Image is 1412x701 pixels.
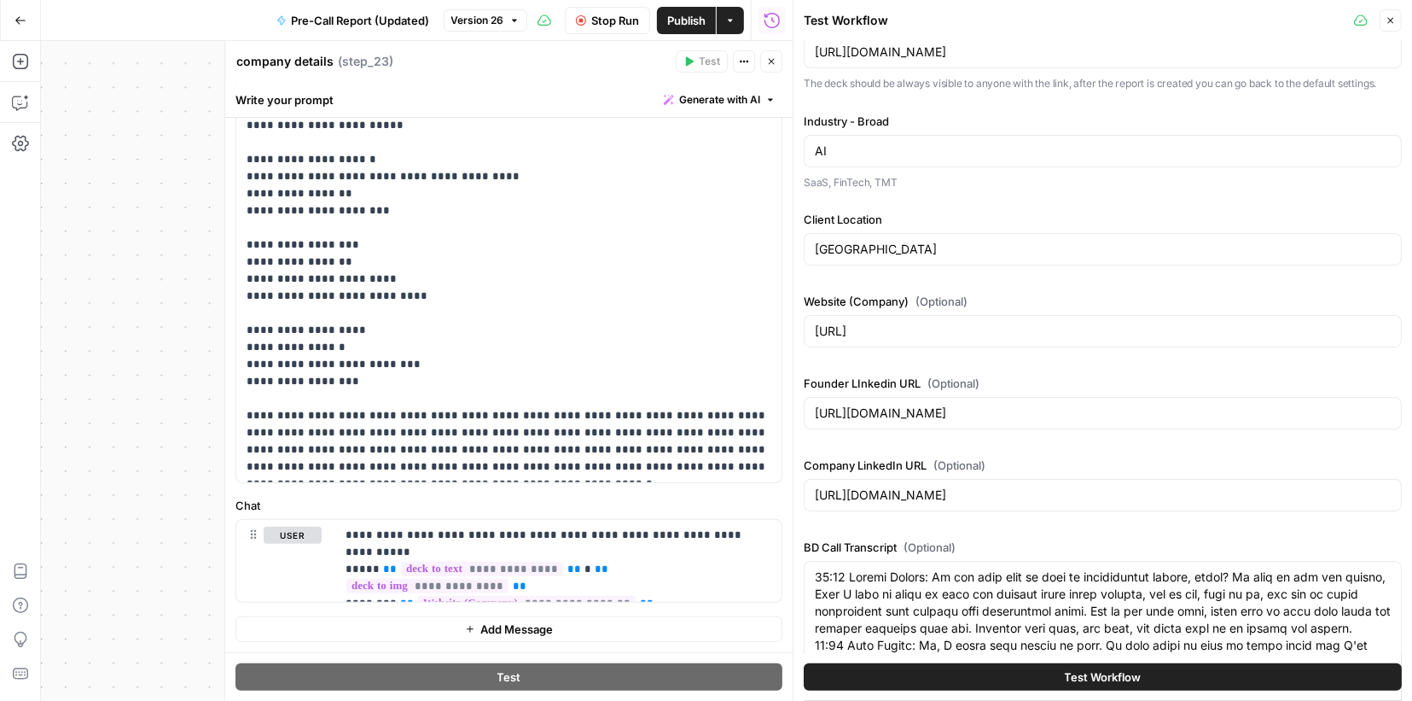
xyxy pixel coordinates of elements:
[236,520,322,602] div: user
[292,12,430,29] span: Pre-Call Report (Updated)
[915,293,967,310] span: (Optional)
[235,497,782,514] label: Chat
[657,7,716,34] button: Publish
[804,375,1402,392] label: Founder LInkedin URL
[679,92,760,108] span: Generate with AI
[667,12,706,29] span: Publish
[804,113,1402,130] label: Industry - Broad
[225,82,793,117] div: Write your prompt
[565,7,650,34] button: Stop Run
[444,9,527,32] button: Version 26
[591,12,639,29] span: Stop Run
[1065,669,1142,686] span: Test Workflow
[676,50,728,73] button: Test
[927,375,979,392] span: (Optional)
[804,663,1402,691] button: Test Workflow
[235,663,782,691] button: Test
[804,174,1402,191] p: SaaS, FinTech, TMT
[236,53,334,70] textarea: company details
[804,457,1402,474] label: Company LinkedIn URL
[904,539,956,556] span: (Optional)
[804,75,1402,92] p: The deck should be always visible to anyone with the link, after the report is created you can go...
[451,13,504,28] span: Version 26
[699,54,720,69] span: Test
[480,621,553,638] span: Add Message
[264,527,322,544] button: user
[235,616,782,642] button: Add Message
[497,669,521,686] span: Test
[804,539,1402,556] label: BD Call Transcript
[804,211,1402,228] label: Client Location
[804,293,1402,310] label: Website (Company)
[266,7,440,34] button: Pre-Call Report (Updated)
[338,53,393,70] span: ( step_23 )
[933,457,985,474] span: (Optional)
[657,89,782,111] button: Generate with AI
